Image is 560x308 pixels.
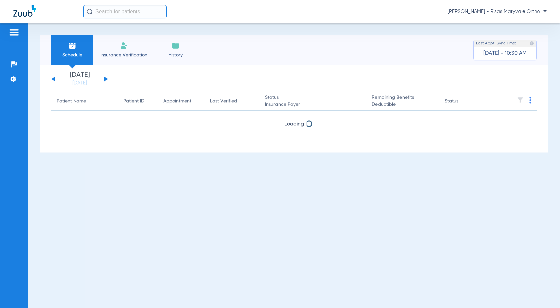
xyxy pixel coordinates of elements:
[265,101,361,108] span: Insurance Payer
[366,92,439,111] th: Remaining Benefits |
[123,98,144,105] div: Patient ID
[123,98,153,105] div: Patient ID
[210,98,237,105] div: Last Verified
[98,52,150,58] span: Insurance Verification
[260,92,366,111] th: Status |
[372,101,434,108] span: Deductible
[517,97,524,103] img: filter.svg
[284,121,304,127] span: Loading
[60,72,100,86] li: [DATE]
[9,28,19,36] img: hamburger-icon
[529,97,531,103] img: group-dot-blue.svg
[483,50,527,57] span: [DATE] - 10:30 AM
[68,42,76,50] img: Schedule
[83,5,167,18] input: Search for patients
[56,52,88,58] span: Schedule
[163,98,191,105] div: Appointment
[57,98,86,105] div: Patient Name
[529,41,534,46] img: last sync help info
[87,9,93,15] img: Search Icon
[163,98,199,105] div: Appointment
[210,98,254,105] div: Last Verified
[476,40,516,47] span: Last Appt. Sync Time:
[120,42,128,50] img: Manual Insurance Verification
[160,52,191,58] span: History
[448,8,547,15] span: [PERSON_NAME] - Risas Maryvale Ortho
[439,92,484,111] th: Status
[172,42,180,50] img: History
[13,5,36,17] img: Zuub Logo
[60,80,100,86] a: [DATE]
[57,98,113,105] div: Patient Name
